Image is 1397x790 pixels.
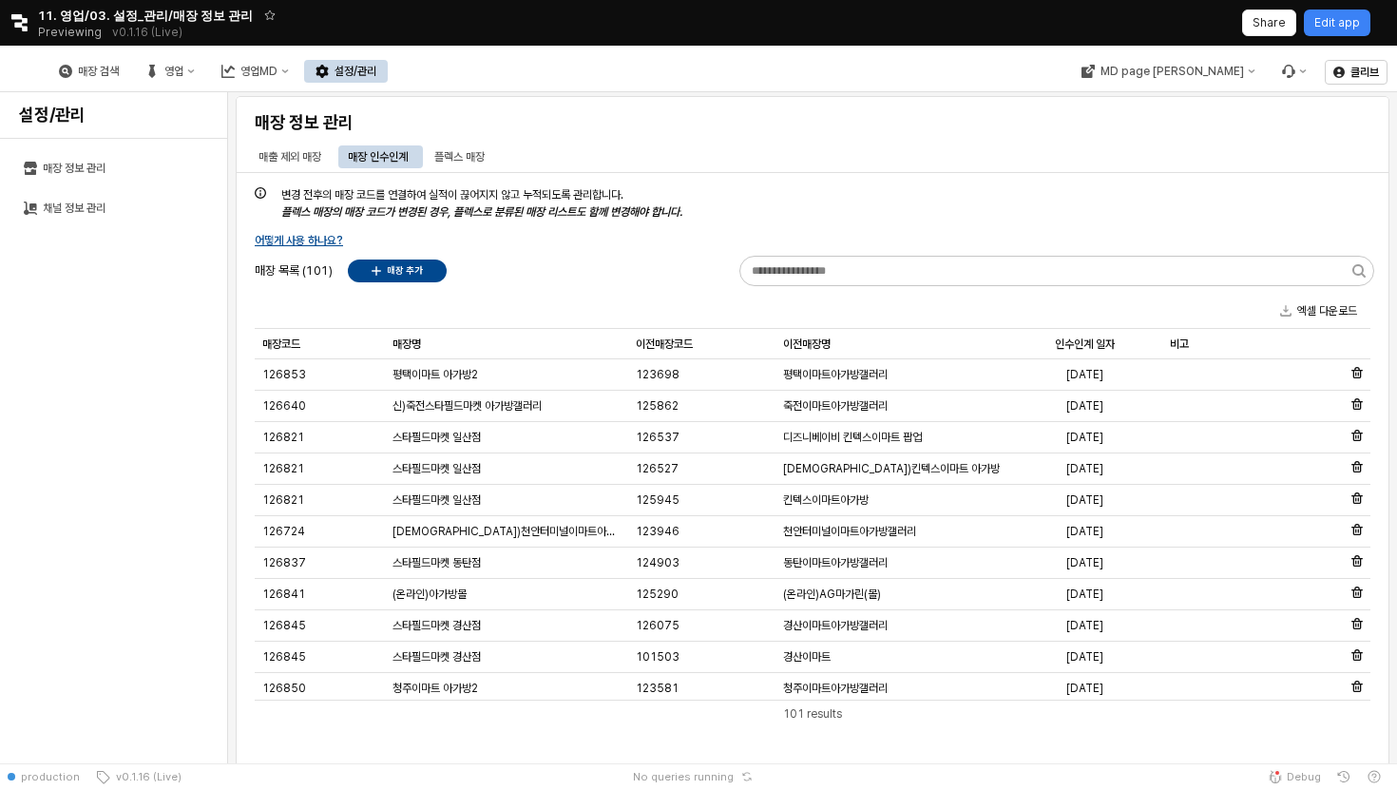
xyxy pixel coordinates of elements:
[392,430,481,445] span: 스타필드마켓 일산점
[210,60,300,83] button: 영업MD
[392,555,481,570] span: 스타필드마켓 동탄점
[1170,337,1189,352] span: 비고
[1066,555,1103,570] span: [DATE]
[262,430,304,445] span: 126821
[262,681,306,696] span: 126850
[43,162,203,175] div: 매장 정보 관리
[262,492,304,508] span: 126821
[434,145,485,168] div: 플렉스 매장
[12,190,215,226] div: 채널 정보 관리
[247,145,333,168] div: 매출 제외 매장
[262,398,306,414] span: 126640
[392,587,467,602] span: (온라인)아가방몰
[262,649,306,665] span: 126845
[783,337,831,352] span: 이전매장명
[21,769,80,784] span: production
[1066,587,1103,602] span: [DATE]
[1066,649,1103,665] span: [DATE]
[783,555,888,570] span: 동탄이마트아가방갤러리
[1359,763,1389,790] button: Help
[636,555,679,570] span: 124903
[48,60,130,83] button: 매장 검색
[636,461,679,476] span: 126527
[1270,60,1317,83] div: Menu item 6
[43,202,203,215] div: 채널 정보 관리
[783,681,888,696] span: 청주이마트아가방갤러리
[1066,461,1103,476] span: [DATE]
[636,618,679,633] span: 126075
[636,367,679,382] span: 123698
[255,233,343,248] button: 어떻게 사용 하나요?
[636,430,679,445] span: 126537
[1329,763,1359,790] button: History
[636,681,679,696] span: 123581
[38,23,102,42] span: Previewing
[102,19,193,46] button: Releases and History
[262,555,306,570] span: 126837
[783,492,869,508] span: 킨텍스이마트아가방
[255,113,428,132] h4: 매장 정보 관리
[38,19,193,46] div: Previewing v0.1.16 (Live)
[1314,15,1360,30] p: Edit app
[1242,10,1296,36] button: Share app
[262,524,305,539] span: 126724
[19,106,208,125] h4: 설정/관리
[1066,618,1103,633] span: [DATE]
[392,337,421,352] span: 매장명
[1066,681,1103,696] span: [DATE]
[1273,299,1365,322] button: 엑셀 다운로드
[636,587,679,602] span: 125290
[281,186,682,221] p: 변경 전후의 매장 코드를 연결하여 실적이 끊어지지 않고 누적되도록 관리합니다.
[112,25,182,40] p: v0.1.16 (Live)
[1066,524,1103,539] span: [DATE]
[134,60,206,83] button: 영업
[783,618,888,633] span: 경산이마트아가방갤러리
[392,492,481,508] span: 스타필드마켓 일산점
[78,65,119,78] div: 매장 검색
[783,704,842,723] div: 101 results
[783,524,916,539] span: 천안터미널이마트아가방갤러리
[87,763,189,790] button: v0.1.16 (Live)
[392,367,478,382] span: 평택이마트 아가방2
[783,587,881,602] span: (온라인)AG마가린(몰)
[262,461,304,476] span: 126821
[1066,430,1103,445] span: [DATE]
[110,769,182,784] span: v0.1.16 (Live)
[240,65,277,78] div: 영업MD
[423,145,496,168] div: 플렉스 매장
[783,367,888,382] span: 평택이마트아가방갤러리
[348,145,408,168] div: 매장 인수인계
[336,145,419,168] div: 매장 인수인계
[636,524,679,539] span: 123946
[262,337,300,352] span: 매장코드
[304,60,388,83] button: 설정/관리
[636,337,693,352] span: 이전매장코드
[228,92,1397,763] main: App Frame
[392,398,542,414] span: 신)죽전스타필드마켓 아가방갤러리
[262,618,306,633] span: 126845
[260,6,279,25] button: Add app to favorites
[392,649,481,665] span: 스타필드마켓 경산점
[38,6,253,25] span: 11. 영업/03. 설정_관리/매장 정보 관리
[392,618,481,633] span: 스타필드마켓 경산점
[262,367,306,382] span: 126853
[1066,492,1103,508] span: [DATE]
[281,205,682,219] strong: 플렉스 매장의 매장 코드가 변경된 경우, 플렉스로 분류된 매장 리스트도 함께 변경해야 합니다.
[1287,769,1321,784] span: Debug
[636,398,679,414] span: 125862
[783,461,1000,476] span: [DEMOGRAPHIC_DATA])킨텍스이마트 아가방
[1304,10,1370,36] button: Edit app
[1066,367,1103,382] span: [DATE]
[392,524,621,539] span: [DEMOGRAPHIC_DATA])천안터미널이마트아가방
[1055,337,1115,352] span: 인수인계 일자
[783,430,922,445] span: 디즈니베이비 킨텍스이마트 팝업
[335,65,376,78] div: 설정/관리
[636,492,679,508] span: 125945
[1350,65,1379,80] p: 클리브
[387,264,423,277] p: 매장 추가
[255,261,333,280] p: 매장 목록 (101)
